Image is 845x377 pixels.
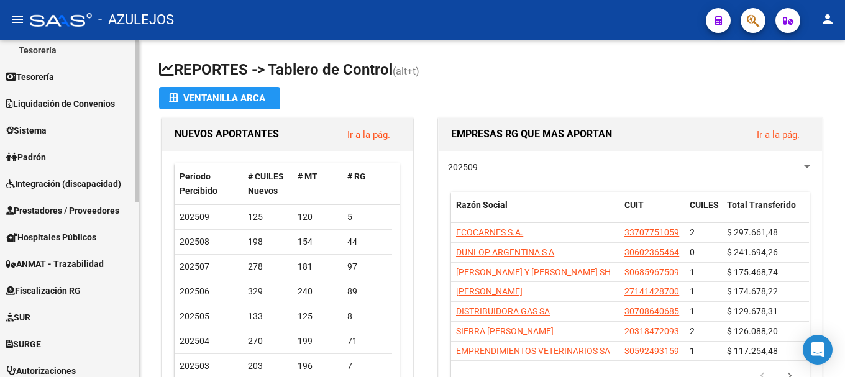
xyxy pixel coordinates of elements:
[727,200,796,210] span: Total Transferido
[727,346,778,356] span: $ 117.254,48
[619,192,685,233] datatable-header-cell: CUIT
[727,326,778,336] span: $ 126.088,20
[624,227,679,237] span: 33707751059
[243,163,293,204] datatable-header-cell: # CUILES Nuevos
[347,171,366,181] span: # RG
[180,212,209,222] span: 202509
[248,309,288,324] div: 133
[298,334,337,348] div: 199
[180,361,209,371] span: 202503
[624,267,679,277] span: 30685967509
[180,237,209,247] span: 202508
[159,87,280,109] button: Ventanilla ARCA
[347,284,387,299] div: 89
[180,336,209,346] span: 202504
[175,128,279,140] span: NUEVOS APORTANTES
[347,260,387,274] div: 97
[690,200,719,210] span: CUILES
[347,210,387,224] div: 5
[175,163,243,204] datatable-header-cell: Período Percibido
[6,124,47,137] span: Sistema
[347,129,390,140] a: Ir a la pág.
[159,60,825,81] h1: REPORTES -> Tablero de Control
[248,359,288,373] div: 203
[347,235,387,249] div: 44
[456,247,554,257] span: DUNLOP ARGENTINA S A
[451,128,612,140] span: EMPRESAS RG QUE MAS APORTAN
[347,334,387,348] div: 71
[690,227,695,237] span: 2
[6,311,30,324] span: SUR
[6,177,121,191] span: Integración (discapacidad)
[727,306,778,316] span: $ 129.678,31
[727,286,778,296] span: $ 174.678,22
[456,286,523,296] span: [PERSON_NAME]
[298,309,337,324] div: 125
[456,306,550,316] span: DISTRIBUIDORA GAS SA
[6,337,41,351] span: SURGE
[456,267,611,277] span: [PERSON_NAME] Y [PERSON_NAME] SH
[690,286,695,296] span: 1
[337,123,400,146] button: Ir a la pág.
[685,192,722,233] datatable-header-cell: CUILES
[6,257,104,271] span: ANMAT - Trazabilidad
[298,210,337,224] div: 120
[342,163,392,204] datatable-header-cell: # RG
[624,286,679,296] span: 27141428700
[456,326,554,336] span: SIERRA [PERSON_NAME]
[6,204,119,217] span: Prestadores / Proveedores
[98,6,174,34] span: - AZULEJOS
[727,267,778,277] span: $ 175.468,74
[180,286,209,296] span: 202506
[456,227,523,237] span: ECOCARNES S.A.
[6,97,115,111] span: Liquidación de Convenios
[690,326,695,336] span: 2
[456,346,610,356] span: EMPRENDIMIENTOS VETERINARIOS SA
[347,309,387,324] div: 8
[690,306,695,316] span: 1
[248,235,288,249] div: 198
[248,260,288,274] div: 278
[624,346,679,356] span: 30592493159
[6,230,96,244] span: Hospitales Públicos
[248,210,288,224] div: 125
[727,247,778,257] span: $ 241.694,26
[624,306,679,316] span: 30708640685
[448,162,478,172] span: 202509
[690,346,695,356] span: 1
[298,284,337,299] div: 240
[298,260,337,274] div: 181
[393,65,419,77] span: (alt+t)
[624,247,679,257] span: 30602365464
[757,129,800,140] a: Ir a la pág.
[690,247,695,257] span: 0
[456,200,508,210] span: Razón Social
[820,12,835,27] mat-icon: person
[727,227,778,237] span: $ 297.661,48
[451,192,619,233] datatable-header-cell: Razón Social
[347,359,387,373] div: 7
[747,123,810,146] button: Ir a la pág.
[180,171,217,196] span: Período Percibido
[248,284,288,299] div: 329
[248,334,288,348] div: 270
[624,200,644,210] span: CUIT
[690,267,695,277] span: 1
[6,70,54,84] span: Tesorería
[6,150,46,164] span: Padrón
[10,12,25,27] mat-icon: menu
[298,359,337,373] div: 196
[298,171,317,181] span: # MT
[293,163,342,204] datatable-header-cell: # MT
[180,261,209,271] span: 202507
[169,87,270,109] div: Ventanilla ARCA
[624,326,679,336] span: 20318472093
[298,235,337,249] div: 154
[6,284,81,298] span: Fiscalización RG
[803,335,833,365] div: Open Intercom Messenger
[722,192,809,233] datatable-header-cell: Total Transferido
[248,171,284,196] span: # CUILES Nuevos
[180,311,209,321] span: 202505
